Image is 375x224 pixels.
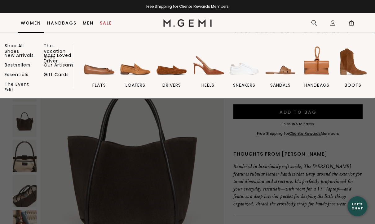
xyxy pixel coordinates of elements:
span: handbags [304,82,329,88]
span: BOOTS [345,82,361,88]
a: Our Artisans [44,62,74,68]
img: heels [191,44,225,79]
a: BOOTS [336,44,370,98]
span: flats [92,82,106,88]
span: sneakers [233,82,255,88]
img: sneakers [227,44,262,79]
a: sandals [263,44,298,98]
a: loafers [118,44,153,98]
img: M.Gemi [163,19,212,27]
span: sandals [270,82,291,88]
span: heels [201,82,214,88]
a: Bestsellers [5,62,31,68]
a: Shop All Shoes [5,43,39,54]
a: heels [191,44,225,98]
a: handbags [299,44,334,98]
a: Essentials [5,72,29,77]
a: New Arrivals [5,53,34,58]
img: sandals [263,44,298,79]
a: drivers [154,44,189,98]
img: handbags [299,44,334,79]
a: Sale [100,21,112,25]
a: Most Loved Driver [44,53,74,64]
a: sneakers [227,44,262,98]
img: drivers [154,44,189,79]
a: The Event Edit [5,81,39,93]
span: loafers [126,82,145,88]
img: BOOTS [336,44,370,79]
a: Gift Cards [44,72,69,77]
span: 1 [348,21,355,27]
a: flats [82,44,117,98]
img: loafers [118,44,153,79]
a: Men [83,21,94,25]
a: Women [21,21,41,25]
span: drivers [162,82,181,88]
a: Handbags [47,21,77,25]
a: The Vacation Shop [44,43,74,60]
div: Let's Chat [347,202,367,210]
img: flats [82,44,117,79]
